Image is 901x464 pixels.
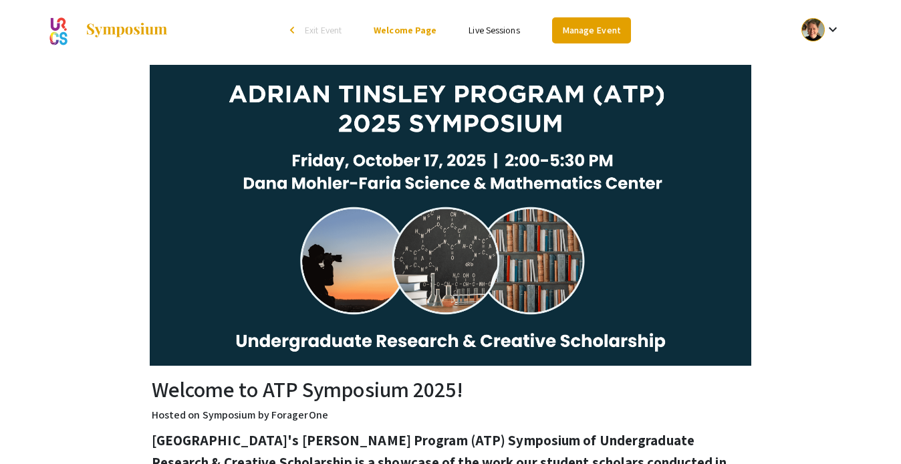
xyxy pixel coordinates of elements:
p: Hosted on Symposium by ForagerOne [152,407,750,423]
a: ATP Symposium 2025 [46,13,168,47]
a: Live Sessions [469,24,519,36]
div: arrow_back_ios [290,26,298,34]
span: Exit Event [305,24,342,36]
a: Manage Event [552,17,631,43]
img: ATP Symposium 2025 [150,65,751,366]
iframe: Chat [10,404,57,454]
a: Welcome Page [374,24,436,36]
h2: Welcome to ATP Symposium 2025! [152,376,750,402]
img: ATP Symposium 2025 [46,13,72,47]
img: Symposium by ForagerOne [85,22,168,38]
button: Expand account dropdown [787,15,855,45]
mat-icon: Expand account dropdown [825,21,841,37]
